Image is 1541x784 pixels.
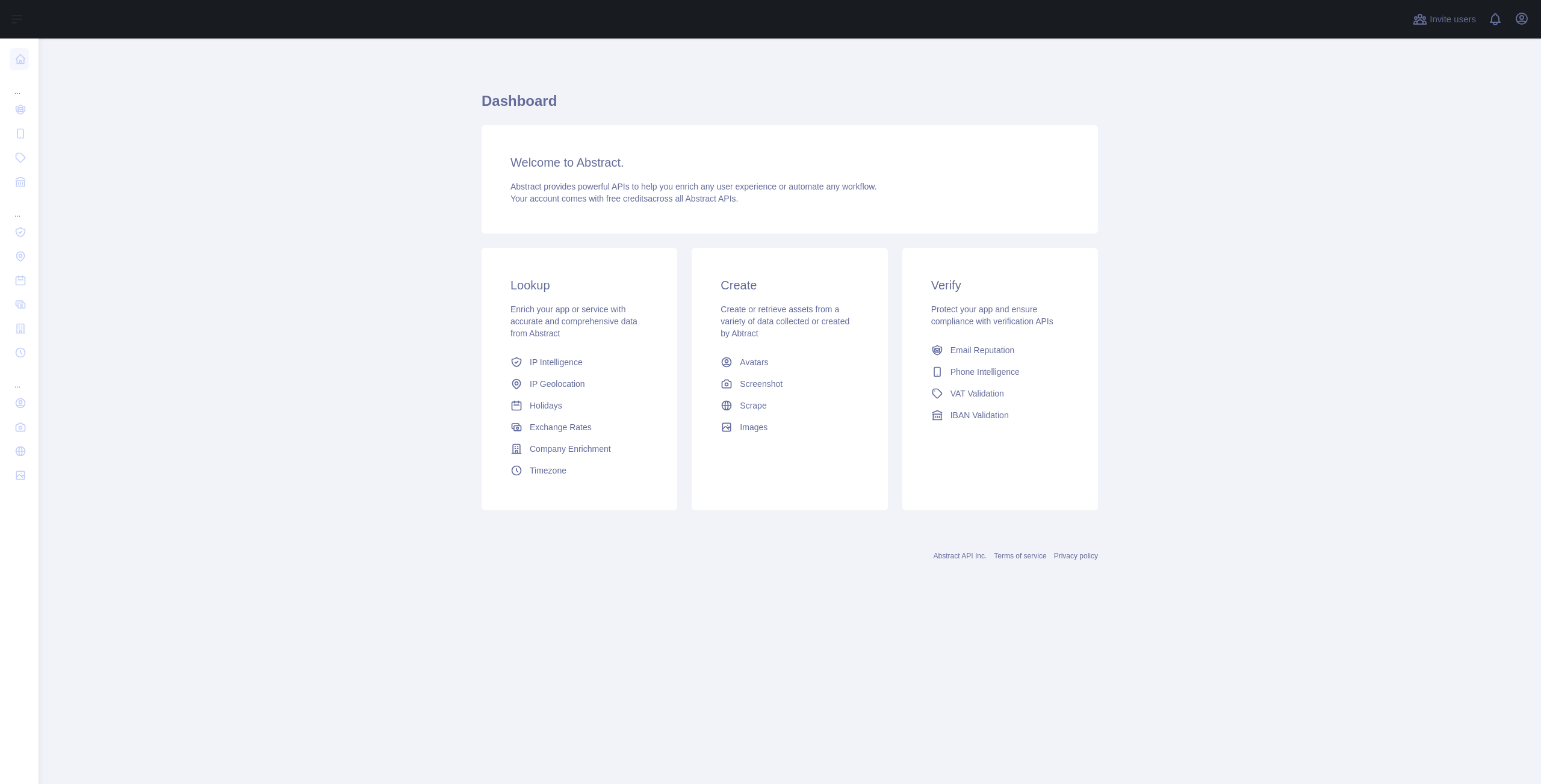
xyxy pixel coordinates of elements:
[716,416,863,438] a: Images
[530,378,585,390] span: IP Geolocation
[510,194,738,203] span: Your account comes with across all Abstract APIs.
[510,304,637,338] span: Enrich your app or service with accurate and comprehensive data from Abstract
[530,421,592,433] span: Exchange Rates
[510,154,1069,171] h3: Welcome to Abstract.
[934,552,987,560] a: Abstract API Inc.
[721,277,858,294] h3: Create
[926,404,1074,426] a: IBAN Validation
[950,366,1020,378] span: Phone Intelligence
[950,387,1004,400] span: VAT Validation
[1430,13,1476,26] span: Invite users
[950,344,1015,356] span: Email Reputation
[482,91,1098,120] h1: Dashboard
[931,304,1053,326] span: Protect your app and ensure compliance with verification APIs
[740,421,767,433] span: Images
[530,400,562,412] span: Holidays
[926,361,1074,383] a: Phone Intelligence
[716,351,863,373] a: Avatars
[10,195,29,219] div: ...
[716,373,863,395] a: Screenshot
[1410,10,1478,29] button: Invite users
[931,277,1069,294] h3: Verify
[510,182,877,191] span: Abstract provides powerful APIs to help you enrich any user experience or automate any workflow.
[530,356,583,368] span: IP Intelligence
[740,400,766,412] span: Scrape
[506,351,653,373] a: IP Intelligence
[740,378,783,390] span: Screenshot
[740,356,768,368] span: Avatars
[716,395,863,416] a: Scrape
[506,438,653,460] a: Company Enrichment
[950,409,1009,421] span: IBAN Validation
[721,304,849,338] span: Create or retrieve assets from a variety of data collected or created by Abtract
[1054,552,1098,560] a: Privacy policy
[994,552,1046,560] a: Terms of service
[530,465,566,477] span: Timezone
[606,194,648,203] span: free credits
[506,416,653,438] a: Exchange Rates
[506,373,653,395] a: IP Geolocation
[926,339,1074,361] a: Email Reputation
[506,460,653,481] a: Timezone
[506,395,653,416] a: Holidays
[530,443,611,455] span: Company Enrichment
[10,366,29,390] div: ...
[926,383,1074,404] a: VAT Validation
[510,277,648,294] h3: Lookup
[10,72,29,96] div: ...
